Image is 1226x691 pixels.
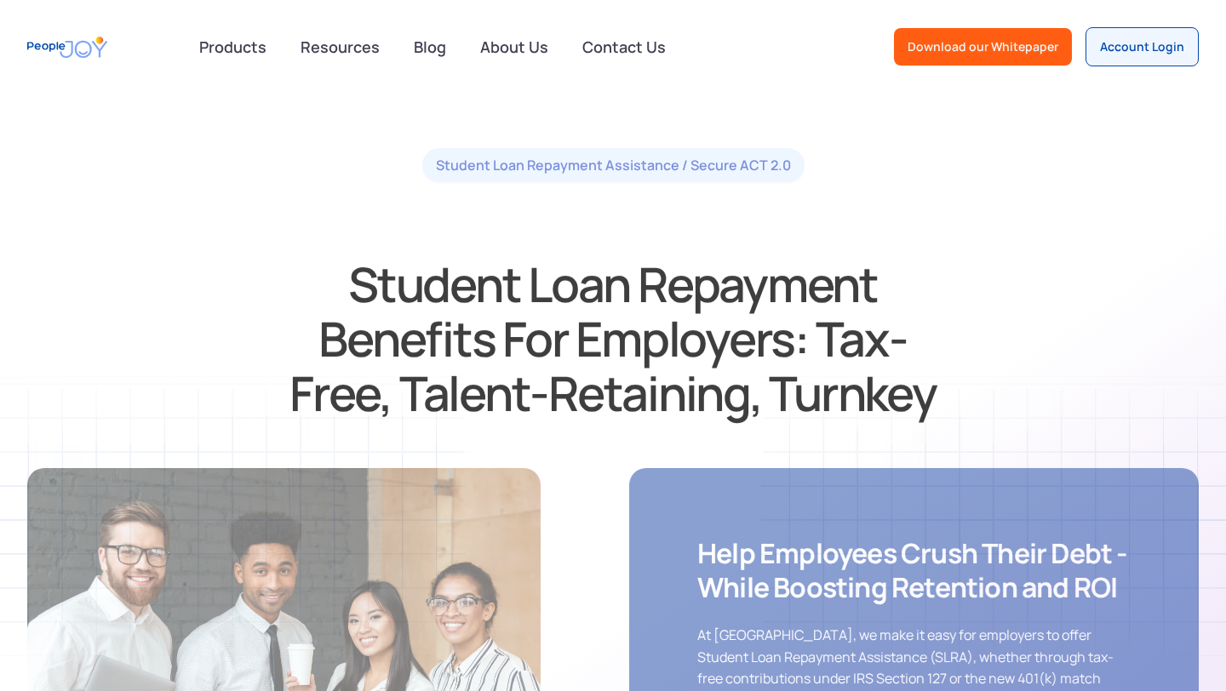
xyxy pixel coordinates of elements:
[572,28,676,66] a: Contact Us
[189,30,277,64] div: Products
[908,38,1058,55] div: Download our Whitepaper
[1086,27,1199,66] a: Account Login
[436,155,791,175] div: Student Loan Repayment Assistance / Secure ACT 2.0
[286,257,940,420] h1: Student Loan Repayment Benefits for Employers: Tax-Free, Talent-Retaining, Turnkey
[290,28,390,66] a: Resources
[404,28,456,66] a: Blog
[894,28,1072,66] a: Download our Whitepaper
[1100,38,1184,55] div: Account Login
[27,28,107,66] a: home
[697,536,1131,604] div: Help Employees Crush Their Debt - While Boosting Retention and ROI
[470,28,559,66] a: About Us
